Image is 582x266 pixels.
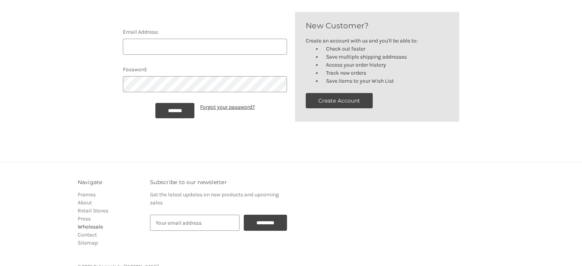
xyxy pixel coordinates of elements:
li: Access your order history [322,61,448,69]
label: Email Address: [123,28,287,36]
p: Get the latest updates on new products and upcoming sales [150,191,287,207]
input: Your email address [150,215,240,231]
p: Create an account with us and you'll be able to: [306,37,448,45]
li: Save items to your Wish List [322,77,448,85]
a: Wholesale [78,224,103,230]
h3: Subscribe to our newsletter [150,178,287,186]
li: Check out faster [322,45,448,53]
button: Create Account [306,93,373,108]
a: Sitemap [78,240,98,246]
a: Create Account [306,100,373,106]
h3: Navigate [78,178,142,186]
a: Contact [78,232,97,238]
a: Forgot your password? [200,103,254,111]
li: Track new orders [322,69,448,77]
h2: New Customer? [306,20,448,31]
li: Save multiple shipping addresses [322,53,448,61]
a: Frames [78,191,96,198]
label: Password: [123,65,287,73]
a: About [78,199,92,206]
a: Retail Stores [78,207,108,214]
a: Press [78,215,91,222]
